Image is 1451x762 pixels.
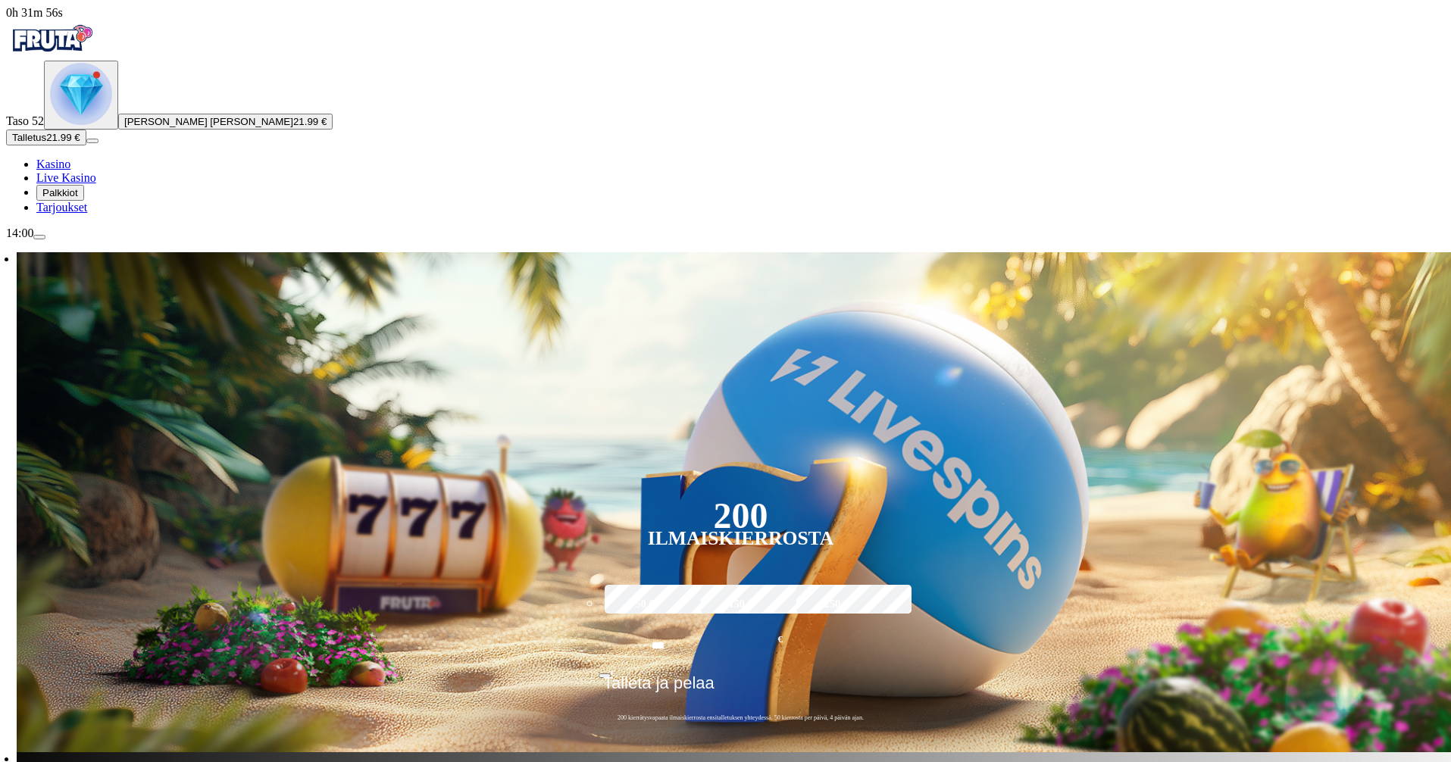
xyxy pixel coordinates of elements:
[6,47,97,60] a: Fruta
[6,114,44,127] span: Taso 52
[12,132,46,143] span: Talletus
[611,668,615,677] span: €
[86,139,99,143] button: menu
[599,673,883,704] button: Talleta ja pelaa
[697,582,785,626] label: 150 €
[6,226,33,239] span: 14:00
[6,130,86,145] button: Talletusplus icon21.99 €
[36,158,70,170] span: Kasino
[42,187,78,198] span: Palkkiot
[599,714,883,722] span: 200 kierrätysvapaata ilmaiskierrosta ensitalletuksen yhteydessä. 50 kierrosta per päivä, 4 päivän...
[793,582,880,626] label: 250 €
[36,158,70,170] a: diamond iconKasino
[648,529,834,548] div: Ilmaiskierrosta
[50,63,112,125] img: level unlocked
[33,235,45,239] button: menu
[6,6,63,19] span: user session time
[36,201,87,214] a: gift-inverted iconTarjoukset
[713,507,768,525] div: 200
[44,61,118,130] button: level unlocked
[6,20,97,58] img: Fruta
[124,116,293,127] span: [PERSON_NAME] [PERSON_NAME]
[36,185,84,201] button: reward iconPalkkiot
[46,132,80,143] span: 21.99 €
[293,116,327,127] span: 21.99 €
[603,673,715,704] span: Talleta ja pelaa
[601,582,689,626] label: 50 €
[118,114,333,130] button: [PERSON_NAME] [PERSON_NAME]21.99 €
[778,632,783,647] span: €
[36,171,96,184] a: poker-chip iconLive Kasino
[36,171,96,184] span: Live Kasino
[36,201,87,214] span: Tarjoukset
[6,20,1445,214] nav: Primary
